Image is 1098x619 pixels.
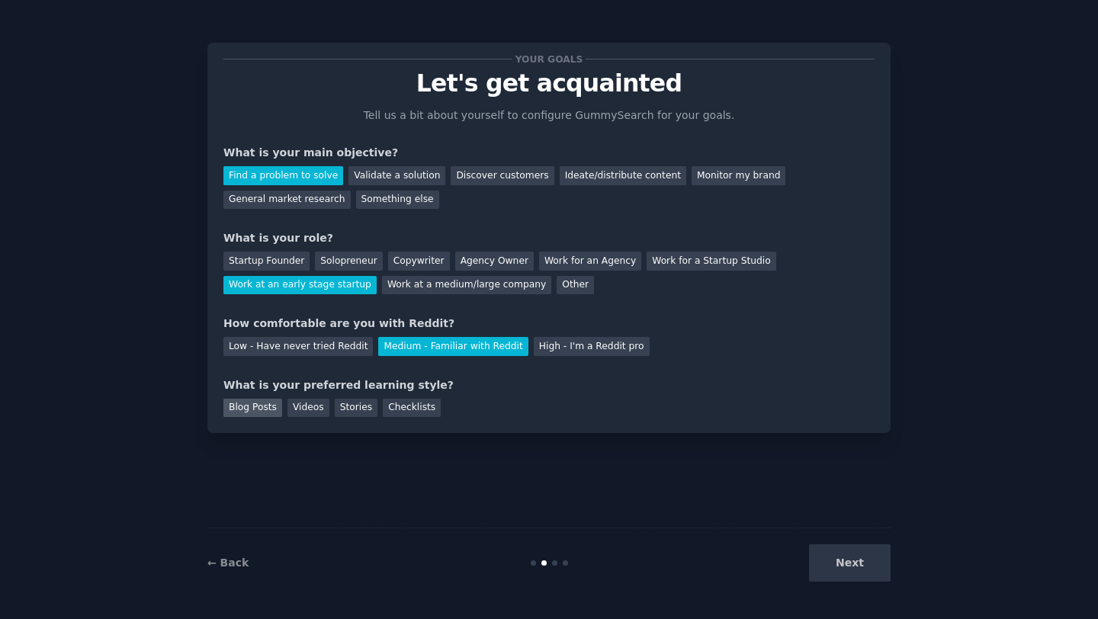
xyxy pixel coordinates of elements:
div: Stories [335,399,377,418]
p: Tell us a bit about yourself to configure GummySearch for your goals. [357,107,741,123]
div: Low - Have never tried Reddit [223,337,373,356]
div: Solopreneur [315,252,382,271]
div: What is your preferred learning style? [223,377,875,393]
div: High - I'm a Reddit pro [534,337,650,356]
div: Medium - Familiar with Reddit [378,337,528,356]
div: Videos [287,399,329,418]
div: Validate a solution [348,166,445,185]
div: Startup Founder [223,252,310,271]
a: ← Back [207,556,249,569]
div: Other [557,276,594,295]
div: Discover customers [451,166,554,185]
div: Ideate/distribute content [560,166,686,185]
div: Something else [356,191,439,210]
div: Find a problem to solve [223,166,343,185]
div: Copywriter [388,252,450,271]
div: Work at a medium/large company [382,276,551,295]
div: Work for a Startup Studio [647,252,775,271]
div: What is your main objective? [223,145,875,161]
div: Work for an Agency [539,252,641,271]
div: Blog Posts [223,399,282,418]
div: How comfortable are you with Reddit? [223,316,875,332]
p: Let's get acquainted [223,70,875,97]
span: Your goals [512,51,586,67]
div: Checklists [383,399,441,418]
div: What is your role? [223,230,875,246]
div: Monitor my brand [692,166,785,185]
div: Agency Owner [455,252,534,271]
div: Work at an early stage startup [223,276,377,295]
div: General market research [223,191,351,210]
